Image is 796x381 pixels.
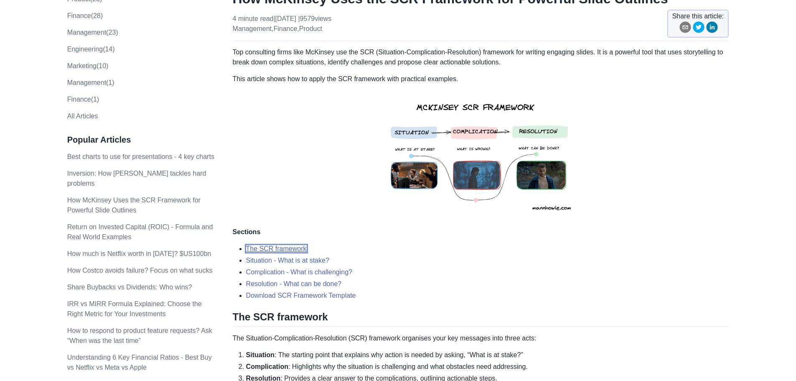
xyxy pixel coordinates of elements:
[67,354,212,371] a: Understanding 6 Key Financial Ratios - Best Buy vs Netflix vs Meta vs Apple
[298,15,331,22] span: | 9579 views
[67,284,192,291] a: Share Buybacks vs Dividends: Who wins?
[67,135,215,145] h3: Popular Articles
[672,11,724,21] span: Share this article:
[299,25,322,32] a: product
[246,350,729,360] li: : The starting point that explains why action is needed by asking, “What is at stake?”
[246,351,275,358] strong: Situation
[67,153,214,160] a: Best charts to use for presentations - 4 key charts
[246,257,329,264] a: Situation - What is at stake?
[246,292,356,299] a: Download SCR Framework Template
[233,25,272,32] a: management
[67,223,213,240] a: Return on Invested Capital (ROIC) - Formula and Real World Examples
[67,79,114,86] a: Management(1)
[67,250,211,257] a: How much is Netflix worth in [DATE]? $US100bn
[67,29,118,36] a: management(23)
[233,14,332,34] p: 4 minute read | [DATE] , ,
[233,228,261,235] strong: Sections
[67,96,99,103] a: Finance(1)
[67,113,98,120] a: All Articles
[693,21,704,36] button: twitter
[67,46,115,53] a: engineering(14)
[67,197,201,214] a: How McKinsey Uses the SCR Framework for Powerful Slide Outlines
[233,333,729,343] p: The Situation-Complication-Resolution (SCR) framework organises your key messages into three acts:
[246,280,342,287] a: Resolution - What can be done?
[233,47,729,67] p: Top consulting firms like McKinsey use the SCR (Situation-Complication-Resolution) framework for ...
[246,268,352,276] a: Complication - What is challenging?
[246,245,307,252] a: The SCR framework
[67,12,103,19] a: finance(28)
[67,170,206,187] a: Inversion: How [PERSON_NAME] tackles hard problems
[67,327,212,344] a: How to respond to product feature requests? Ask “When was the last time”
[67,300,202,317] a: IRR vs MIRR Formula Explained: Choose the Right Metric for Your Investments
[273,25,297,32] a: finance
[233,74,729,84] p: This article shows how to apply the SCR framework with practical examples.
[246,362,729,372] li: : Highlights why the situation is challenging and what obstacles need addressing.
[67,62,109,69] a: marketing(10)
[233,311,729,327] h2: The SCR framework
[679,21,691,36] button: email
[246,363,288,370] strong: Complication
[706,21,718,36] button: linkedin
[378,91,584,220] img: mckinsey scr framework
[67,267,213,274] a: How Costco avoids failure? Focus on what sucks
